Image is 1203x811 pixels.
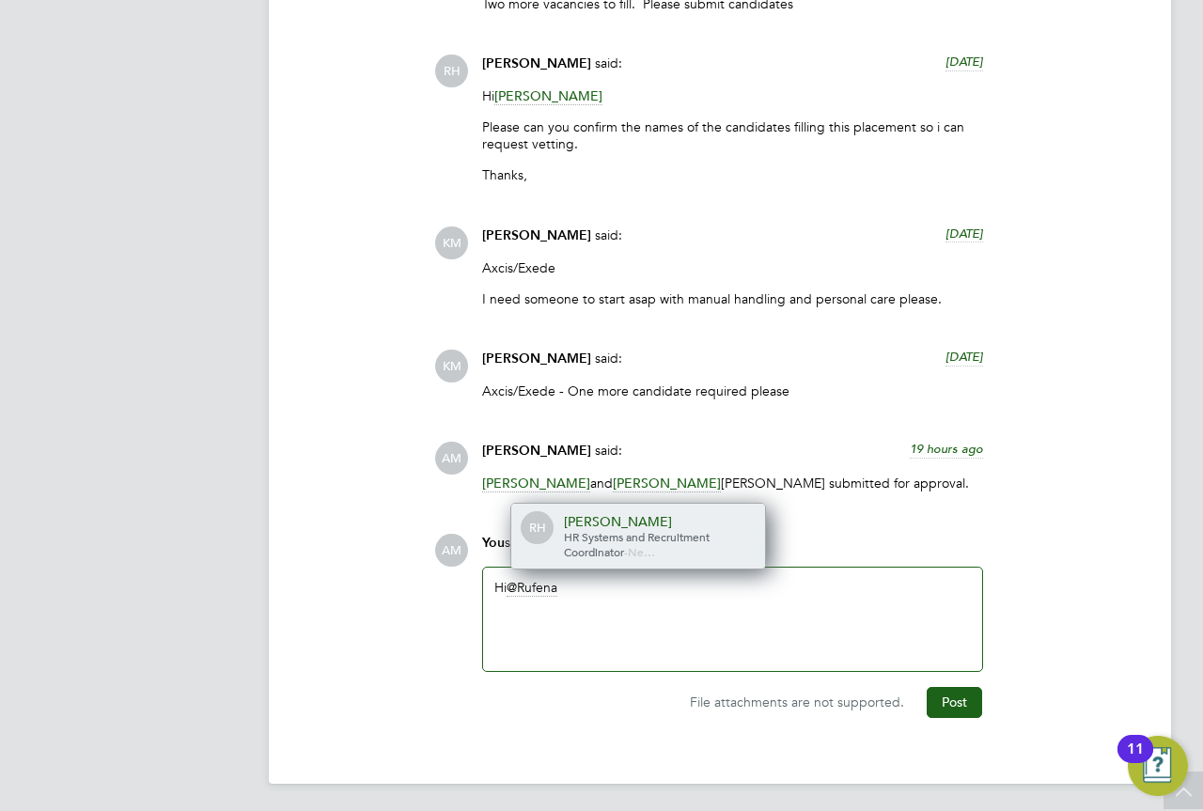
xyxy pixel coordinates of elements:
span: [DATE] [945,54,983,70]
span: KM [435,350,468,382]
p: and [PERSON_NAME] submitted for approval. [482,475,983,491]
p: Axcis/Exede - One more candidate required please [482,382,983,399]
div: Hi [494,579,971,660]
span: [PERSON_NAME] [482,227,591,243]
span: You [482,535,505,551]
span: Rufena [507,579,557,597]
p: Please can you confirm the names of the candidates filling this placement so i can request vetting. [482,118,983,152]
span: File attachments are not supported. [690,694,904,710]
div: [PERSON_NAME] [564,513,752,530]
p: I need someone to start asap with manual handling and personal care please. [482,290,983,307]
span: 19 hours ago [910,441,983,457]
button: Post [927,687,982,717]
span: Ne… [628,544,655,559]
span: [PERSON_NAME] [482,475,590,492]
button: Open Resource Center, 11 new notifications [1128,736,1188,796]
p: Axcis/Exede [482,259,983,276]
span: [DATE] [945,226,983,242]
div: 11 [1127,749,1144,773]
span: said: [595,350,622,367]
span: said: [595,55,622,71]
span: [PERSON_NAME] [482,55,591,71]
span: HR Systems and Recruitment Coordinator [564,529,710,559]
span: AM [435,534,468,567]
p: Hi [482,87,983,104]
div: say: [482,534,983,567]
span: - [624,544,628,559]
span: [PERSON_NAME] [613,475,721,492]
p: Thanks, [482,166,983,183]
span: [DATE] [945,349,983,365]
span: [PERSON_NAME] [482,351,591,367]
span: RH [435,55,468,87]
span: KM [435,226,468,259]
span: AM [435,442,468,475]
span: [PERSON_NAME] [482,443,591,459]
span: said: [595,226,622,243]
span: RH [523,513,553,543]
span: [PERSON_NAME] [494,87,602,105]
span: said: [595,442,622,459]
